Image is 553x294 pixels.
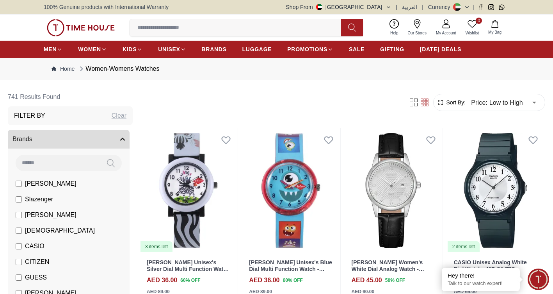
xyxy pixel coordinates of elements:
span: 100% Genuine products with International Warranty [44,3,169,11]
div: 2 items left [448,241,480,252]
span: GUESS [25,273,47,282]
div: Chat Widget [528,269,549,290]
span: BRANDS [202,45,227,53]
a: BRANDS [202,42,227,56]
span: PROMOTIONS [287,45,327,53]
a: Help [386,18,403,38]
a: PROMOTIONS [287,42,333,56]
a: CASIO Unisex Analog White Dial Watch - MQ-24-7B32 items left [446,128,545,253]
input: Slazenger [16,196,22,203]
span: 0 [476,18,482,24]
span: KIDS [123,45,137,53]
div: Women-Womens Watches [78,64,159,73]
input: [PERSON_NAME] [16,181,22,187]
span: SALE [349,45,365,53]
span: Wishlist [462,30,482,36]
span: Our Stores [405,30,430,36]
button: Sort By: [437,99,466,106]
span: WOMEN [78,45,101,53]
a: KIDS [123,42,142,56]
input: CITIZEN [16,259,22,265]
input: GUESS [16,274,22,281]
span: My Bag [485,29,505,35]
input: [DEMOGRAPHIC_DATA] [16,228,22,234]
span: 60 % OFF [283,277,303,284]
button: العربية [402,3,417,11]
span: [PERSON_NAME] [25,179,76,188]
a: GIFTING [380,42,404,56]
a: MEN [44,42,62,56]
a: Home [52,65,75,73]
span: | [473,3,475,11]
span: 60 % OFF [180,277,200,284]
img: ... [47,19,115,36]
a: 0Wishlist [461,18,484,38]
span: MEN [44,45,57,53]
div: Clear [112,111,126,120]
span: Slazenger [25,195,53,204]
a: [DATE] DEALS [420,42,461,56]
span: [DATE] DEALS [420,45,461,53]
a: UNISEX [158,42,186,56]
a: Instagram [488,4,494,10]
button: My Bag [484,18,506,37]
button: Brands [8,130,130,149]
span: UNISEX [158,45,180,53]
a: Lee Cooper Unisex's Silver Dial Multi Function Watch - LC.K.2.6363 items left [139,128,238,253]
input: [PERSON_NAME] [16,212,22,218]
h6: 741 Results Found [8,88,133,106]
span: LUGGAGE [242,45,272,53]
h4: AED 36.00 [249,276,279,285]
h3: Filter By [14,111,45,120]
span: Help [387,30,402,36]
img: Lee Cooper Unisex's Silver Dial Multi Function Watch - LC.K.2.636 [139,128,238,253]
span: Brands [12,134,32,144]
a: [PERSON_NAME] Unisex's Silver Dial Multi Function Watch - LC.K.2.636 [147,259,230,279]
img: Kenneth Scott Women's White Dial Analog Watch - K23530-SLBW [344,128,443,253]
h4: AED 45.00 [352,276,382,285]
span: | [422,3,423,11]
a: LUGGAGE [242,42,272,56]
span: [PERSON_NAME] [25,210,76,220]
img: CASIO Unisex Analog White Dial Watch - MQ-24-7B3 [446,128,545,253]
span: CITIZEN [25,257,49,267]
button: Shop From[GEOGRAPHIC_DATA] [286,3,391,11]
span: My Account [433,30,459,36]
span: GIFTING [380,45,404,53]
div: Price: Low to High [466,91,542,113]
a: CASIO Unisex Analog White Dial Watch - MQ-24-7B3 [454,259,527,272]
a: Facebook [478,4,484,10]
input: CASIO [16,243,22,249]
div: Hey there! [448,272,514,280]
span: | [396,3,398,11]
span: 50 % OFF [385,277,405,284]
a: [PERSON_NAME] Women's White Dial Analog Watch - K23530-SLBW [352,259,424,279]
p: Talk to our watch expert! [448,280,514,287]
a: [PERSON_NAME] Unisex's Blue Dial Multi Function Watch - LC.K.4.899 [249,259,332,279]
div: Currency [428,3,453,11]
span: CASIO [25,242,44,251]
a: Whatsapp [499,4,505,10]
span: [DEMOGRAPHIC_DATA] [25,226,95,235]
div: 3 items left [140,241,172,252]
a: SALE [349,42,365,56]
nav: Breadcrumb [44,58,509,80]
img: United Arab Emirates [316,4,322,10]
h4: AED 36.00 [147,276,177,285]
a: WOMEN [78,42,107,56]
a: Our Stores [403,18,431,38]
img: Lee Cooper Unisex's Blue Dial Multi Function Watch - LC.K.4.899 [241,128,340,253]
span: Sort By: [445,99,466,106]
